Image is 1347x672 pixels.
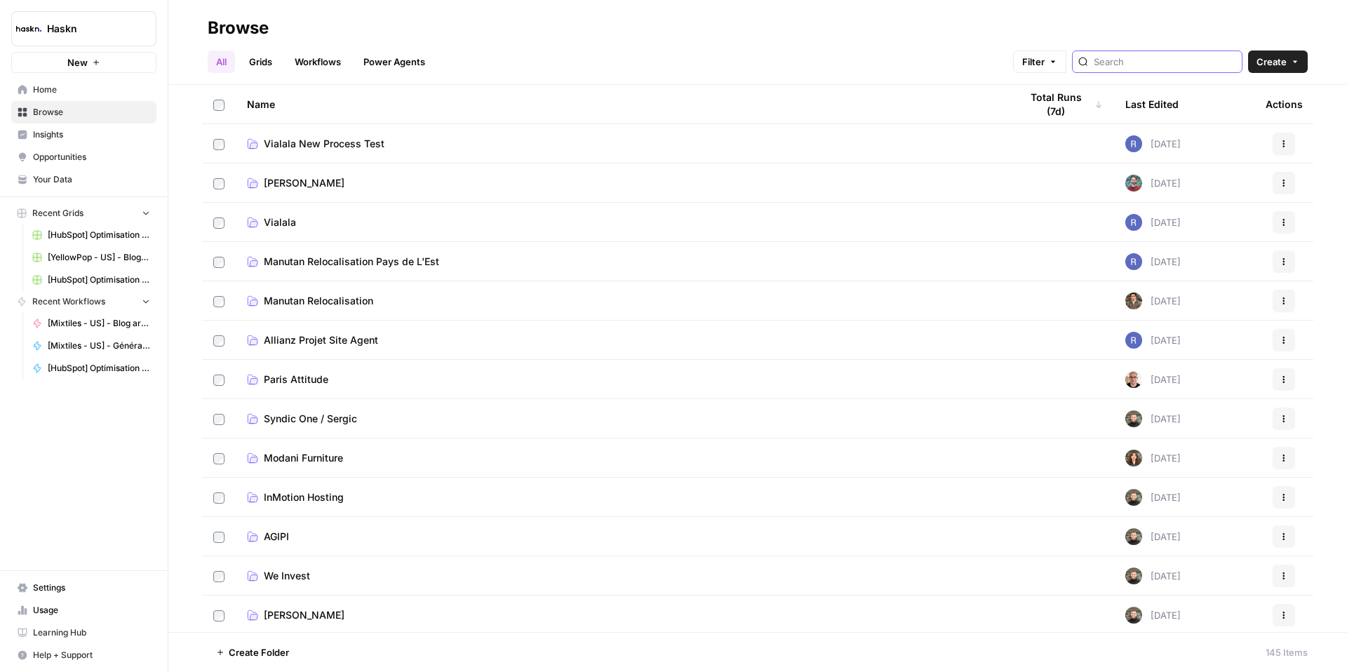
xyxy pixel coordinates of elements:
span: Usage [33,604,150,617]
span: Insights [33,128,150,141]
div: 145 Items [1266,645,1308,659]
a: Allianz Projet Site Agent [247,333,998,347]
div: [DATE] [1125,293,1181,309]
span: Browse [33,106,150,119]
span: New [67,55,88,69]
span: Paris Attitude [264,372,328,387]
a: [HubSpot] Optimisation - Articles de blog (V2) Grid [26,269,156,291]
img: dizo4u6k27cofk4obq9v5qvvdkyt [1125,293,1142,309]
img: udf09rtbz9abwr5l4z19vkttxmie [1125,607,1142,624]
span: Your Data [33,173,150,186]
a: Paris Attitude [247,372,998,387]
span: Create Folder [229,645,289,659]
img: Haskn Logo [16,16,41,41]
a: [YellowPop - US] - Blog Articles - 1000 words [26,246,156,269]
span: Create [1256,55,1287,69]
span: Help + Support [33,649,150,661]
span: [HubSpot] Optimisation - Articles de blog + outils [48,229,150,241]
a: Learning Hub [11,621,156,644]
a: [Mixtiles - US] - Blog articles [26,312,156,335]
button: Recent Workflows [11,291,156,312]
img: udf09rtbz9abwr5l4z19vkttxmie [1125,489,1142,506]
span: Recent Workflows [32,295,105,308]
div: [DATE] [1125,528,1181,545]
span: Vialala [264,215,296,229]
span: Filter [1022,55,1045,69]
span: Syndic One / Sergic [264,412,357,426]
a: InMotion Hosting [247,490,998,504]
span: [PERSON_NAME] [264,176,344,190]
div: Actions [1266,85,1303,123]
div: Last Edited [1125,85,1179,123]
img: udf09rtbz9abwr5l4z19vkttxmie [1125,410,1142,427]
a: Manutan Relocalisation Pays de L'Est [247,255,998,269]
img: u6bh93quptsxrgw026dpd851kwjs [1125,253,1142,270]
span: Home [33,83,150,96]
img: udf09rtbz9abwr5l4z19vkttxmie [1125,567,1142,584]
span: Haskn [47,22,132,36]
span: Learning Hub [33,626,150,639]
a: Vialala [247,215,998,229]
a: Grids [241,51,281,73]
span: [Mixtiles - US] - Génération d'une série d'images IA [48,340,150,352]
a: Manutan Relocalisation [247,294,998,308]
button: Workspace: Haskn [11,11,156,46]
a: Insights [11,123,156,146]
a: Settings [11,577,156,599]
a: Modani Furniture [247,451,998,465]
a: Usage [11,599,156,621]
img: u6bh93quptsxrgw026dpd851kwjs [1125,135,1142,152]
div: [DATE] [1125,371,1181,388]
span: [HubSpot] Optimisation - Articles de blog (V2) [48,362,150,375]
a: [PERSON_NAME] [247,176,998,190]
span: [Mixtiles - US] - Blog articles [48,317,150,330]
input: Search [1094,55,1236,69]
span: AGIPI [264,530,289,544]
span: Modani Furniture [264,451,343,465]
div: [DATE] [1125,567,1181,584]
img: udf09rtbz9abwr5l4z19vkttxmie [1125,528,1142,545]
span: Recent Grids [32,207,83,220]
span: We Invest [264,569,310,583]
div: [DATE] [1125,253,1181,270]
button: Create Folder [208,641,297,664]
img: u6bh93quptsxrgw026dpd851kwjs [1125,332,1142,349]
img: 7vx8zh0uhckvat9sl0ytjj9ndhgk [1125,371,1142,388]
img: u6bh93quptsxrgw026dpd851kwjs [1125,214,1142,231]
button: Help + Support [11,644,156,666]
a: Syndic One / Sergic [247,412,998,426]
div: [DATE] [1125,450,1181,466]
div: [DATE] [1125,607,1181,624]
a: Power Agents [355,51,434,73]
button: Recent Grids [11,203,156,224]
a: Workflows [286,51,349,73]
span: [PERSON_NAME] [264,608,344,622]
span: InMotion Hosting [264,490,344,504]
span: Opportunities [33,151,150,163]
div: Total Runs (7d) [1020,85,1103,123]
div: [DATE] [1125,332,1181,349]
div: [DATE] [1125,489,1181,506]
span: [HubSpot] Optimisation - Articles de blog (V2) Grid [48,274,150,286]
span: [YellowPop - US] - Blog Articles - 1000 words [48,251,150,264]
a: Browse [11,101,156,123]
span: Manutan Relocalisation Pays de L'Est [264,255,439,269]
img: kh2zl9bepegbkudgc8udwrcnxcy3 [1125,175,1142,191]
div: Name [247,85,998,123]
a: [Mixtiles - US] - Génération d'une série d'images IA [26,335,156,357]
div: [DATE] [1125,135,1181,152]
button: New [11,52,156,73]
a: [PERSON_NAME] [247,608,998,622]
a: [HubSpot] Optimisation - Articles de blog (V2) [26,357,156,379]
span: Manutan Relocalisation [264,294,373,308]
span: Settings [33,582,150,594]
a: AGIPI [247,530,998,544]
a: Your Data [11,168,156,191]
span: Vialala New Process Test [264,137,384,151]
div: [DATE] [1125,175,1181,191]
a: We Invest [247,569,998,583]
div: [DATE] [1125,410,1181,427]
a: Opportunities [11,146,156,168]
img: wbc4lf7e8no3nva14b2bd9f41fnh [1125,450,1142,466]
a: [HubSpot] Optimisation - Articles de blog + outils [26,224,156,246]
